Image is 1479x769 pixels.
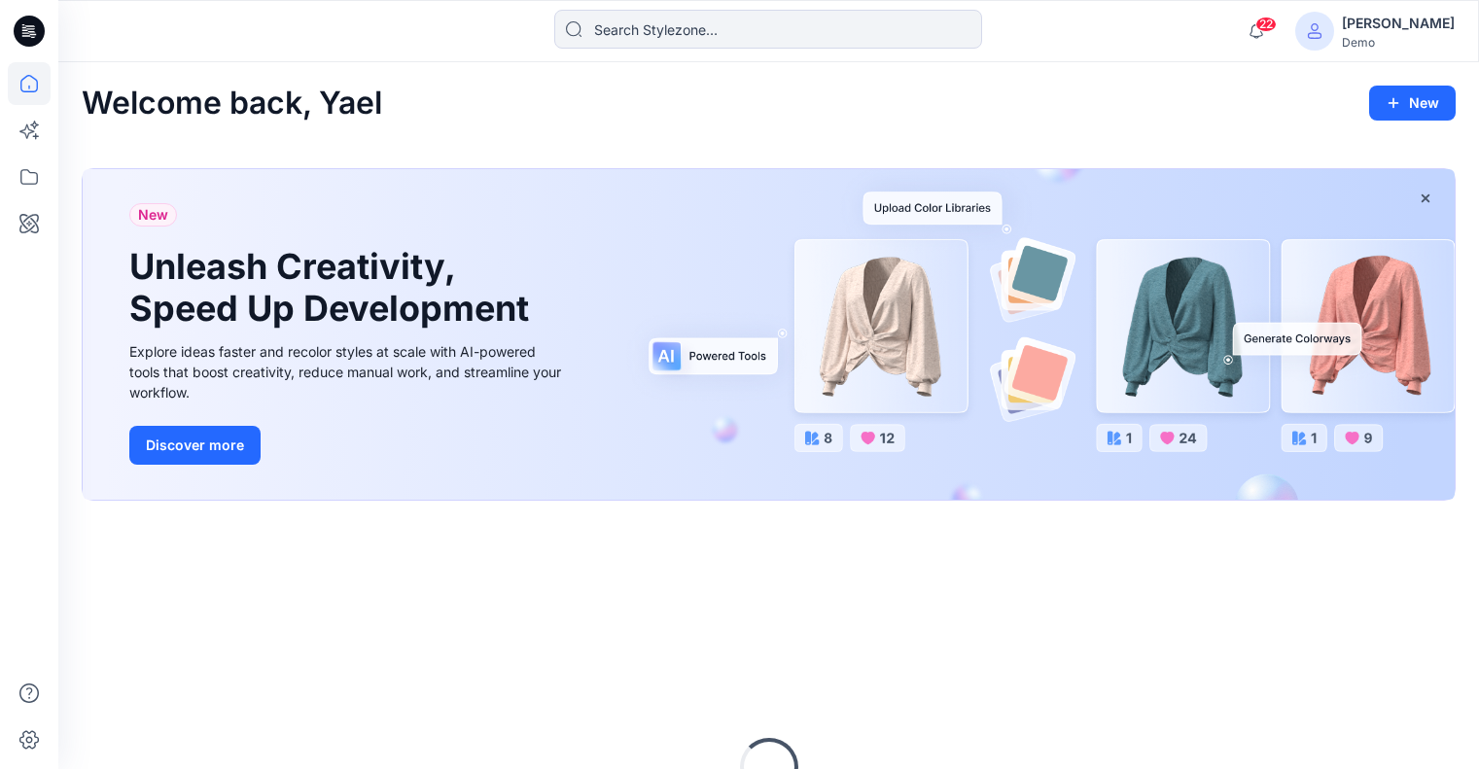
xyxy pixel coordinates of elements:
button: Discover more [129,426,261,465]
a: Discover more [129,426,567,465]
input: Search Stylezone… [554,10,982,49]
div: [PERSON_NAME] [1342,12,1455,35]
span: New [138,203,168,227]
div: Explore ideas faster and recolor styles at scale with AI-powered tools that boost creativity, red... [129,341,567,402]
h2: Welcome back, Yael [82,86,382,122]
span: 22 [1255,17,1277,32]
h1: Unleash Creativity, Speed Up Development [129,246,538,330]
div: Demo [1342,35,1455,50]
svg: avatar [1307,23,1322,39]
button: New [1369,86,1456,121]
